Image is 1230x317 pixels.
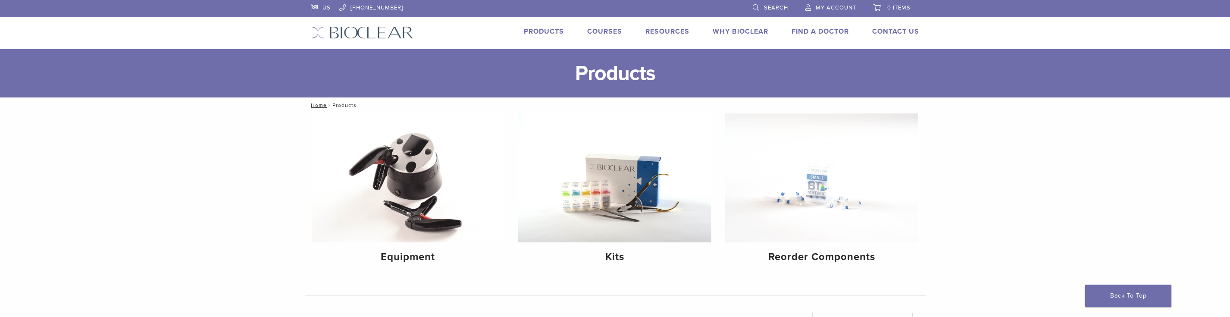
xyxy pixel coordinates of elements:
a: Why Bioclear [713,27,768,36]
span: Search [764,4,788,11]
span: / [327,103,332,107]
h4: Equipment [319,249,498,265]
span: 0 items [887,4,911,11]
a: Resources [645,27,689,36]
a: Find A Doctor [792,27,849,36]
a: Equipment [312,113,505,270]
h4: Reorder Components [732,249,911,265]
a: Contact Us [872,27,919,36]
img: Reorder Components [725,113,918,242]
a: Products [524,27,564,36]
img: Bioclear [311,26,413,39]
img: Kits [518,113,711,242]
nav: Products [305,97,926,113]
a: Home [308,102,327,108]
a: Kits [518,113,711,270]
a: Back To Top [1085,285,1171,307]
span: My Account [816,4,856,11]
a: Courses [587,27,622,36]
a: Reorder Components [725,113,918,270]
img: Equipment [312,113,505,242]
h4: Kits [525,249,704,265]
